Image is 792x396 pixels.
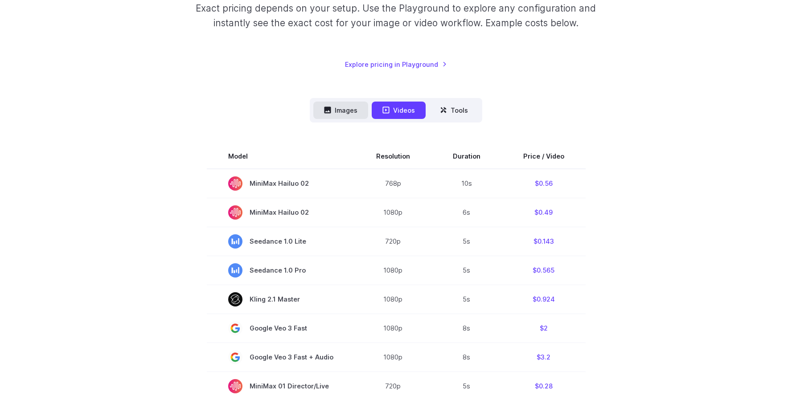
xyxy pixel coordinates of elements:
[355,198,431,227] td: 1080p
[355,343,431,372] td: 1080p
[502,343,586,372] td: $3.2
[502,256,586,285] td: $0.565
[355,285,431,314] td: 1080p
[228,379,333,393] span: MiniMax 01 Director/Live
[429,102,479,119] button: Tools
[502,227,586,256] td: $0.143
[355,314,431,343] td: 1080p
[502,169,586,198] td: $0.56
[431,144,502,169] th: Duration
[207,144,355,169] th: Model
[502,314,586,343] td: $2
[431,198,502,227] td: 6s
[355,227,431,256] td: 720p
[431,256,502,285] td: 5s
[228,263,333,278] span: Seedance 1.0 Pro
[228,176,333,191] span: MiniMax Hailuo 02
[502,144,586,169] th: Price / Video
[345,59,447,69] a: Explore pricing in Playground
[502,285,586,314] td: $0.924
[179,1,613,31] p: Exact pricing depends on your setup. Use the Playground to explore any configuration and instantl...
[355,144,431,169] th: Resolution
[228,350,333,364] span: Google Veo 3 Fast + Audio
[228,234,333,249] span: Seedance 1.0 Lite
[431,314,502,343] td: 8s
[431,285,502,314] td: 5s
[228,321,333,335] span: Google Veo 3 Fast
[355,256,431,285] td: 1080p
[228,205,333,220] span: MiniMax Hailuo 02
[502,198,586,227] td: $0.49
[431,169,502,198] td: 10s
[372,102,426,119] button: Videos
[431,343,502,372] td: 8s
[228,292,333,306] span: Kling 2.1 Master
[355,169,431,198] td: 768p
[313,102,368,119] button: Images
[431,227,502,256] td: 5s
